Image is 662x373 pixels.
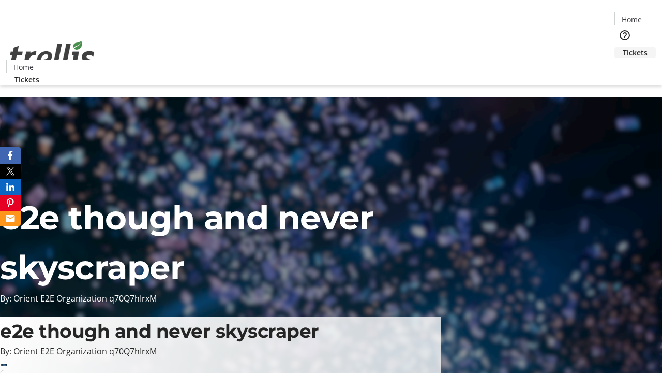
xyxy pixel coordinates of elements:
span: Tickets [14,74,39,85]
span: Home [13,62,34,73]
a: Home [615,14,648,25]
a: Home [7,62,40,73]
span: Tickets [623,47,648,58]
a: Tickets [614,47,656,58]
button: Cart [614,58,635,79]
a: Tickets [6,74,48,85]
img: Orient E2E Organization q70Q7hIrxM's Logo [6,30,98,81]
button: Help [614,25,635,46]
span: Home [622,14,642,25]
